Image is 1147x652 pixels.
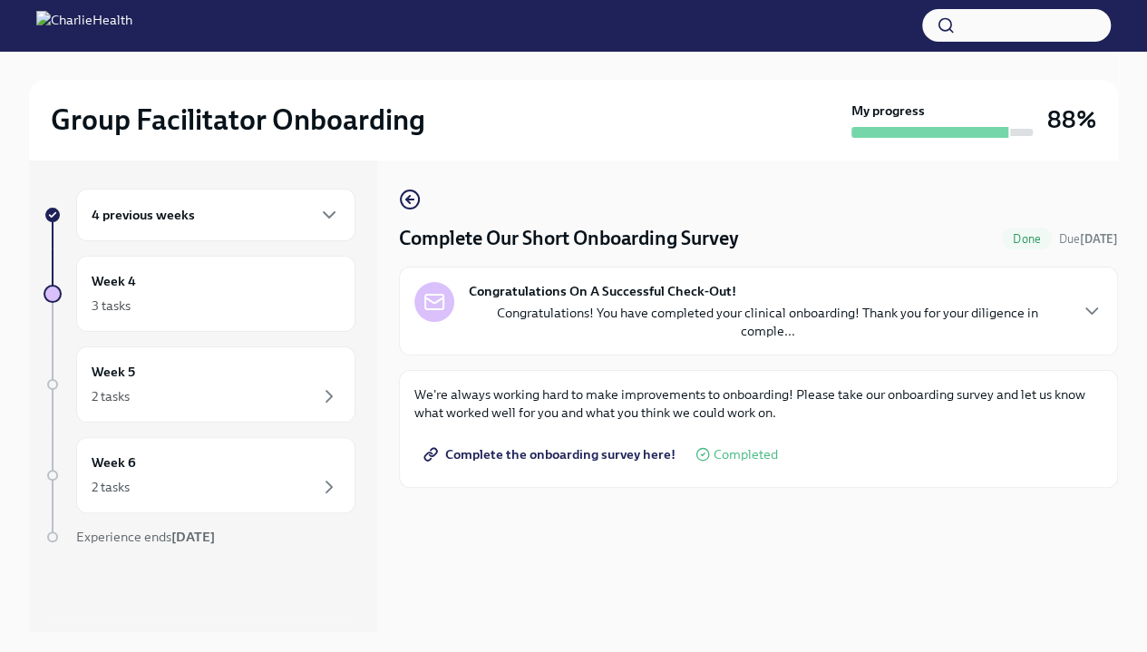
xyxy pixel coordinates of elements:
[76,189,355,241] div: 4 previous weeks
[1080,232,1118,246] strong: [DATE]
[92,271,136,291] h6: Week 4
[44,256,355,332] a: Week 43 tasks
[92,478,130,496] div: 2 tasks
[92,205,195,225] h6: 4 previous weeks
[92,362,135,382] h6: Week 5
[44,437,355,513] a: Week 62 tasks
[44,346,355,423] a: Week 52 tasks
[51,102,425,138] h2: Group Facilitator Onboarding
[171,529,215,545] strong: [DATE]
[399,225,739,252] h4: Complete Our Short Onboarding Survey
[414,385,1103,422] p: We're always working hard to make improvements to onboarding! Please take our onboarding survey a...
[414,436,688,472] a: Complete the onboarding survey here!
[92,453,136,472] h6: Week 6
[1059,232,1118,246] span: Due
[36,11,132,40] img: CharlieHealth
[1002,232,1052,246] span: Done
[92,297,131,315] div: 3 tasks
[427,445,676,463] span: Complete the onboarding survey here!
[469,304,1066,340] p: Congratulations! You have completed your clinical onboarding! Thank you for your diligence in com...
[714,448,778,462] span: Completed
[92,387,130,405] div: 2 tasks
[1059,230,1118,248] span: October 27th, 2025 10:00
[851,102,925,120] strong: My progress
[76,529,215,545] span: Experience ends
[1047,103,1096,136] h3: 88%
[469,282,736,300] strong: Congratulations On A Successful Check-Out!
